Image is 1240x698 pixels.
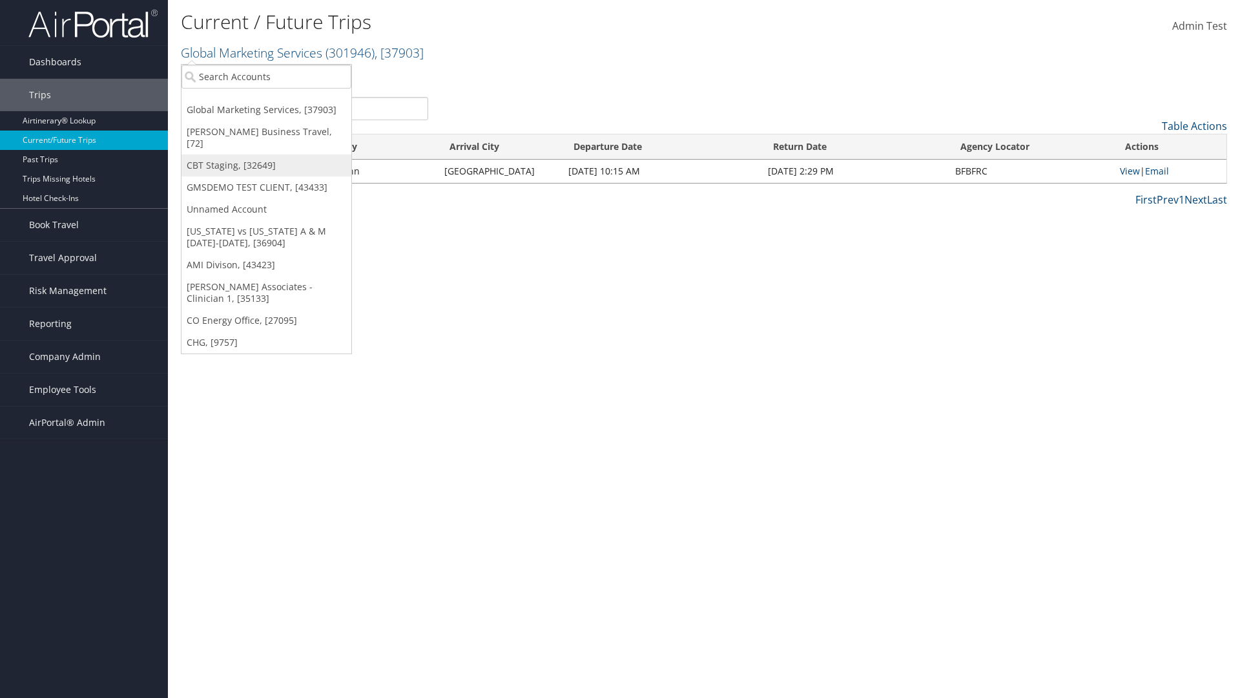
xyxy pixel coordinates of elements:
[761,134,949,160] th: Return Date: activate to sort column ascending
[29,275,107,307] span: Risk Management
[29,242,97,274] span: Travel Approval
[181,332,351,354] a: CHG, [9757]
[181,220,351,254] a: [US_STATE] vs [US_STATE] A & M [DATE]-[DATE], [36904]
[28,8,158,39] img: airportal-logo.png
[29,79,51,111] span: Trips
[438,134,562,160] th: Arrival City: activate to sort column ascending
[325,44,375,61] span: ( 301946 )
[1184,193,1207,207] a: Next
[280,160,437,183] td: [US_STATE] Penn
[181,176,351,198] a: GMSDEMO TEST CLIENT, [43433]
[181,198,351,220] a: Unnamed Account
[1157,193,1179,207] a: Prev
[949,160,1113,183] td: BFBFRC
[375,44,424,61] span: , [ 37903 ]
[29,374,96,406] span: Employee Tools
[1113,134,1226,160] th: Actions
[181,8,878,36] h1: Current / Future Trips
[181,154,351,176] a: CBT Staging, [32649]
[181,68,878,85] p: Filter:
[29,407,105,439] span: AirPortal® Admin
[181,99,351,121] a: Global Marketing Services, [37903]
[562,134,761,160] th: Departure Date: activate to sort column descending
[181,65,351,89] input: Search Accounts
[1145,165,1169,177] a: Email
[181,254,351,276] a: AMI Divison, [43423]
[29,308,72,340] span: Reporting
[29,46,81,78] span: Dashboards
[1179,193,1184,207] a: 1
[1207,193,1227,207] a: Last
[949,134,1113,160] th: Agency Locator: activate to sort column ascending
[562,160,761,183] td: [DATE] 10:15 AM
[181,121,351,154] a: [PERSON_NAME] Business Travel, [72]
[181,276,351,310] a: [PERSON_NAME] Associates - Clinician 1, [35133]
[1172,19,1227,33] span: Admin Test
[1172,6,1227,47] a: Admin Test
[29,209,79,241] span: Book Travel
[181,44,424,61] a: Global Marketing Services
[761,160,949,183] td: [DATE] 2:29 PM
[1162,119,1227,133] a: Table Actions
[438,160,562,183] td: [GEOGRAPHIC_DATA]
[181,310,351,332] a: CO Energy Office, [27095]
[1120,165,1140,177] a: View
[1113,160,1226,183] td: |
[280,134,437,160] th: Departure City: activate to sort column ascending
[29,341,101,373] span: Company Admin
[1135,193,1157,207] a: First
